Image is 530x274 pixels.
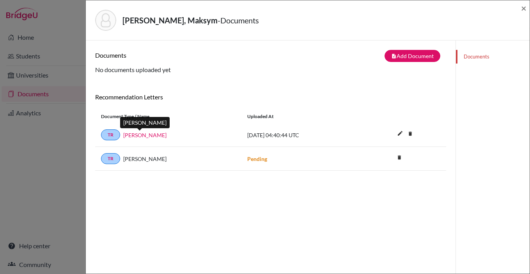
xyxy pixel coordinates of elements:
[521,2,526,14] span: ×
[391,53,397,59] i: note_add
[456,50,530,64] a: Documents
[101,129,120,140] a: TR
[394,152,405,163] i: delete
[394,153,405,163] a: delete
[120,117,170,128] div: [PERSON_NAME]
[241,113,358,120] div: Uploaded at
[122,16,218,25] strong: [PERSON_NAME], Maksym
[123,131,167,139] a: [PERSON_NAME]
[385,50,440,62] button: note_addAdd Document
[95,51,271,59] h6: Documents
[247,132,299,138] span: [DATE] 04:40:44 UTC
[394,128,407,140] button: edit
[521,4,526,13] button: Close
[101,153,120,164] a: TR
[404,128,416,140] i: delete
[218,16,259,25] span: - Documents
[247,156,267,162] strong: Pending
[95,50,446,74] div: No documents uploaded yet
[404,129,416,140] a: delete
[123,155,167,163] span: [PERSON_NAME]
[95,113,241,120] div: Document Type / Name
[95,93,446,101] h6: Recommendation Letters
[394,127,406,140] i: edit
